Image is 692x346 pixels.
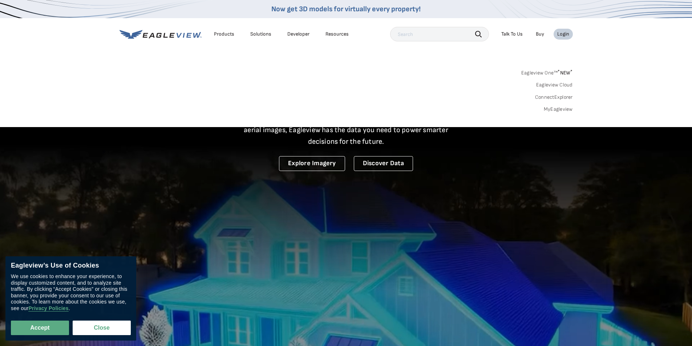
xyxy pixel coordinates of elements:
input: Search [390,27,489,41]
a: Discover Data [354,156,413,171]
span: NEW [558,70,572,76]
a: Buy [536,31,544,37]
a: Now get 3D models for virtually every property! [271,5,421,13]
div: Products [214,31,234,37]
div: We use cookies to enhance your experience, to display customized content, and to analyze site tra... [11,273,131,312]
a: Privacy Policies [28,305,68,312]
p: A new era starts here. Built on more than 3.5 billion high-resolution aerial images, Eagleview ha... [235,113,457,147]
a: Developer [287,31,309,37]
div: Solutions [250,31,271,37]
a: Eagleview Cloud [536,82,573,88]
a: Explore Imagery [279,156,345,171]
a: ConnectExplorer [535,94,573,101]
div: Talk To Us [501,31,523,37]
div: Login [557,31,569,37]
a: MyEagleview [544,106,573,113]
div: Resources [325,31,349,37]
a: Eagleview One™*NEW* [521,68,573,76]
button: Close [73,321,131,335]
div: Eagleview’s Use of Cookies [11,262,131,270]
button: Accept [11,321,69,335]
